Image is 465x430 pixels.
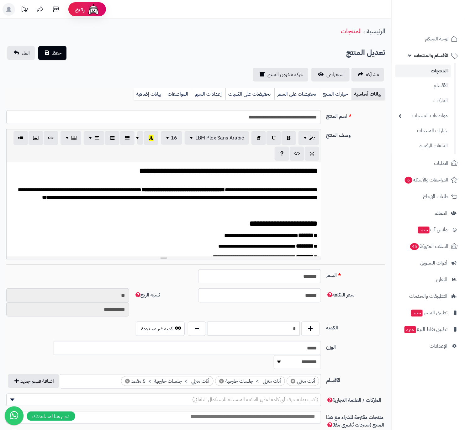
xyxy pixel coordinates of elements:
span: تطبيق المتجر [410,308,447,317]
li: أثاث منزلي [287,376,319,386]
a: تخفيضات على الكميات [225,88,274,100]
span: وآتس آب [417,225,447,234]
a: الرئيسية [367,26,385,36]
a: استعراض [311,68,350,81]
span: لوحة التحكم [425,34,448,43]
span: حفظ [52,49,61,57]
a: خيارات المنتج [320,88,351,100]
a: أدوات التسويق [395,255,461,270]
span: التقارير [436,275,447,284]
label: الكمية [324,322,388,332]
h2: تعديل المنتج [346,46,385,59]
span: × [291,379,295,384]
a: تطبيق المتجرجديد [395,305,461,320]
a: التقارير [395,272,461,287]
a: المنتجات [395,65,451,77]
a: الإعدادات [395,338,461,354]
li: أثاث منزلي > جلسات خارجية > 5 مقعد [121,376,214,386]
span: طلبات الإرجاع [423,192,448,201]
span: رفيق [75,6,85,13]
span: الماركات / العلامة التجارية [326,396,381,404]
a: العملاء [395,206,461,221]
a: بيانات أساسية [351,88,385,100]
span: مشاركه [366,71,379,78]
label: الوزن [324,341,388,351]
span: نسبة الربح [134,291,160,299]
label: الأقسام [324,374,388,384]
a: الغاء [7,46,35,60]
span: الأقسام والمنتجات [414,51,448,60]
button: 16 [161,131,182,145]
a: طلبات الإرجاع [395,189,461,204]
a: تحديثات المنصة [17,3,32,17]
label: السعر [324,269,388,279]
span: منتجات مقترحة للشراء مع هذا المنتج (منتجات تُشترى معًا) [326,414,384,429]
a: وآتس آبجديد [395,222,461,237]
a: خيارات المنتجات [395,124,451,138]
a: المنتجات [341,26,362,36]
span: × [125,379,130,384]
a: السلات المتروكة45 [395,239,461,254]
a: إعدادات السيو [192,88,225,100]
a: لوحة التحكم [395,31,461,46]
span: تطبيق نقاط البيع [404,325,447,334]
span: × [219,379,224,384]
span: الغاء [22,49,30,57]
button: حفظ [38,46,66,60]
span: جديد [404,326,416,333]
label: وصف المنتج [324,129,388,139]
a: الطلبات [395,156,461,171]
span: الطلبات [434,159,448,168]
span: (اكتب بداية حرف أي كلمة لتظهر القائمة المنسدلة للاستكمال التلقائي) [192,396,318,403]
span: سعر التكلفة [326,291,354,299]
a: حركة مخزون المنتج [253,68,308,81]
a: المواصفات [165,88,192,100]
span: العملاء [435,209,447,218]
a: تطبيق نقاط البيعجديد [395,322,461,337]
span: جديد [418,227,430,233]
span: التطبيقات والخدمات [409,292,447,301]
span: الإعدادات [430,342,447,350]
a: تخفيضات على السعر [274,88,320,100]
button: اضافة قسم جديد [8,374,59,388]
a: مواصفات المنتجات [395,109,451,123]
span: المراجعات والأسئلة [404,176,448,184]
span: السلات المتروكة [410,242,448,251]
span: 45 [410,243,419,250]
span: استعراض [326,71,345,78]
span: 6 [405,177,412,184]
span: 16 [171,134,177,142]
a: الماركات [395,94,451,107]
a: التطبيقات والخدمات [395,289,461,304]
span: أدوات التسويق [420,259,447,267]
img: ai-face.png [87,3,100,16]
a: المراجعات والأسئلة6 [395,172,461,187]
li: أثاث منزلي > جلسات خارجية [215,376,285,386]
button: IBM Plex Sans Arabic [185,131,249,145]
a: الملفات الرقمية [395,139,451,153]
span: حركة مخزون المنتج [267,71,303,78]
span: جديد [411,310,423,317]
a: مشاركه [351,68,384,81]
a: بيانات إضافية [134,88,165,100]
span: IBM Plex Sans Arabic [196,134,244,142]
label: اسم المنتج [324,110,388,120]
a: الأقسام [395,79,451,92]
